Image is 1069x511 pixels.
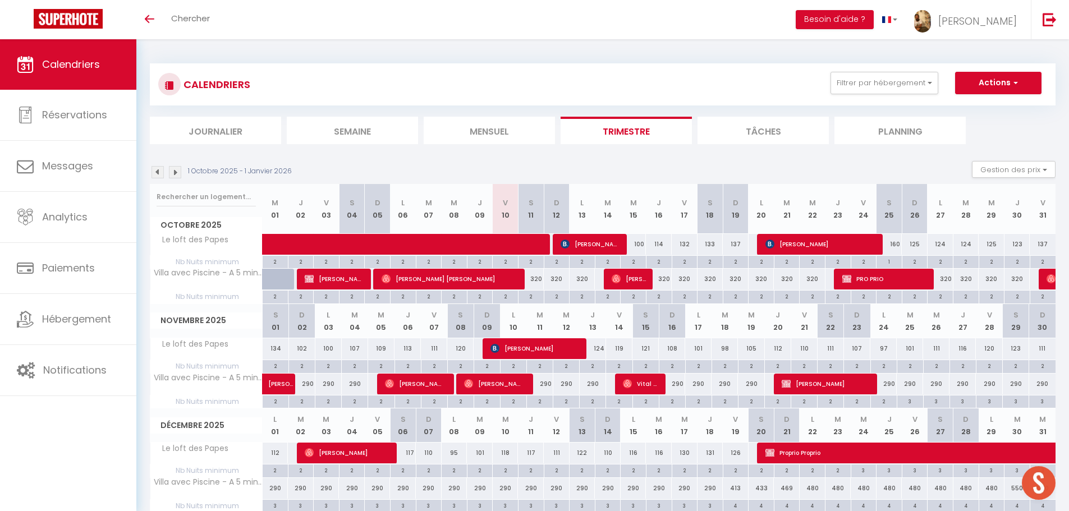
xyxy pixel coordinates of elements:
div: 320 [698,269,723,289]
th: 28 [976,304,1002,338]
abbr: V [682,197,687,208]
th: 01 [263,184,288,234]
div: 320 [646,269,672,289]
div: 2 [289,360,315,371]
abbr: L [512,310,515,320]
abbr: V [1040,197,1045,208]
abbr: M [907,310,914,320]
div: 2 [570,256,595,266]
th: 15 [621,184,646,234]
th: 08 [447,304,474,338]
th: 20 [749,184,774,234]
abbr: D [299,310,305,320]
div: 2 [493,256,518,266]
abbr: V [432,310,437,320]
div: 2 [928,291,953,301]
abbr: J [590,310,595,320]
abbr: M [962,197,969,208]
abbr: D [1040,310,1045,320]
th: 05 [368,304,394,338]
span: [PERSON_NAME] [561,233,621,255]
abbr: D [854,310,860,320]
th: 09 [467,184,493,234]
abbr: L [697,310,700,320]
th: 17 [672,184,698,234]
abbr: M [933,310,940,320]
span: Le loft des Papes [152,234,231,246]
div: 2 [877,291,902,301]
abbr: M [451,197,457,208]
div: 2 [698,291,723,301]
th: 22 [818,304,844,338]
div: 2 [416,291,442,301]
div: 2 [749,256,774,266]
div: Ouvrir le chat [1022,466,1056,500]
div: 119 [606,338,632,359]
button: Gestion des prix [972,161,1056,178]
div: 2 [800,256,825,266]
div: 2 [553,360,579,371]
th: 02 [289,304,315,338]
abbr: J [478,197,482,208]
div: 133 [698,234,723,255]
th: 30 [1004,184,1030,234]
abbr: M [536,310,543,320]
button: Besoin d'aide ? [796,10,874,29]
div: 101 [897,338,923,359]
div: 100 [315,338,342,359]
th: 25 [877,184,902,234]
abbr: S [458,310,463,320]
div: 2 [368,360,394,371]
span: Octobre 2025 [150,217,262,233]
th: 23 [825,184,851,234]
th: 25 [897,304,923,338]
span: Nb Nuits minimum [150,291,262,303]
div: 137 [723,234,749,255]
div: 160 [877,234,902,255]
abbr: M [272,197,278,208]
div: 2 [263,256,288,266]
span: [PERSON_NAME]-Hodister [268,367,294,389]
div: 2 [928,256,953,266]
abbr: M [630,197,637,208]
th: 07 [416,184,442,234]
div: 2 [391,256,416,266]
span: Nb Nuits minimum [150,360,262,372]
div: 98 [712,338,738,359]
span: [PERSON_NAME] [782,373,868,394]
span: PRO PRIO [842,268,928,289]
abbr: V [861,197,866,208]
div: 2 [580,360,605,371]
span: [PERSON_NAME] [765,233,877,255]
div: 2 [263,291,288,301]
th: 22 [800,184,825,234]
th: 08 [442,184,467,234]
th: 11 [527,304,553,338]
div: 2 [288,291,314,301]
abbr: V [617,310,622,320]
div: 320 [1004,269,1030,289]
abbr: D [733,197,738,208]
abbr: D [554,197,559,208]
abbr: M [604,197,611,208]
div: 107 [342,338,368,359]
span: [PERSON_NAME] [464,373,524,394]
div: 2 [672,291,698,301]
div: 120 [447,338,474,359]
div: 2 [953,291,979,301]
abbr: D [484,310,490,320]
div: 2 [595,291,621,301]
th: 06 [390,184,416,234]
div: 105 [738,338,764,359]
abbr: J [776,310,780,320]
th: 29 [1003,304,1029,338]
div: 121 [632,338,659,359]
abbr: M [378,310,384,320]
div: 2 [1030,256,1056,266]
div: 110 [791,338,818,359]
abbr: L [327,310,330,320]
div: 2 [527,360,553,371]
div: 108 [659,338,685,359]
th: 03 [315,304,342,338]
span: Notifications [43,363,107,377]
